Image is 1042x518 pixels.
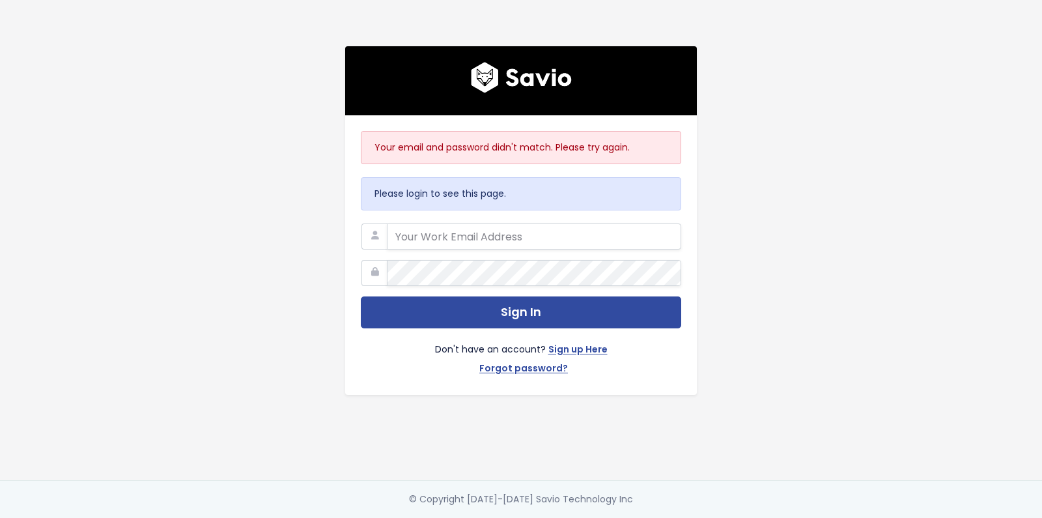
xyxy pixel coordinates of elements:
p: Your email and password didn't match. Please try again. [374,139,668,156]
a: Forgot password? [479,360,568,379]
a: Sign up Here [548,341,608,360]
img: logo600x187.a314fd40982d.png [471,62,572,93]
p: Please login to see this page. [374,186,668,202]
div: Don't have an account? [361,328,681,379]
button: Sign In [361,296,681,328]
div: © Copyright [DATE]-[DATE] Savio Technology Inc [409,491,633,508]
input: Your Work Email Address [387,223,681,250]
